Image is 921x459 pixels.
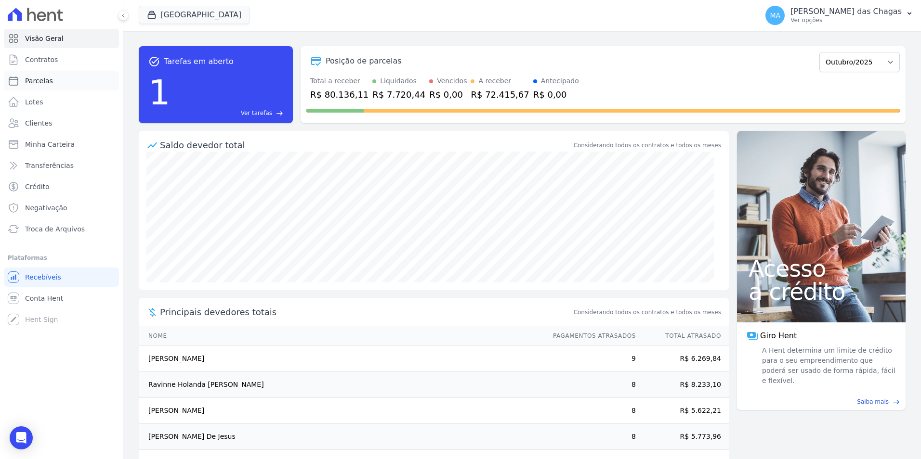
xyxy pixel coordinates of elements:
span: Clientes [25,118,52,128]
div: Considerando todos os contratos e todos os meses [574,141,721,150]
td: [PERSON_NAME] [139,398,544,424]
span: A Hent determina um limite de crédito para o seu empreendimento que poderá ser usado de forma ráp... [760,345,896,386]
td: Ravinne Holanda [PERSON_NAME] [139,372,544,398]
span: east [276,110,283,117]
a: Contratos [4,50,119,69]
a: Troca de Arquivos [4,219,119,239]
p: Ver opções [790,16,902,24]
div: Liquidados [380,76,417,86]
td: [PERSON_NAME] De Jesus [139,424,544,450]
div: R$ 0,00 [429,88,467,101]
th: Pagamentos Atrasados [544,326,636,346]
div: Vencidos [437,76,467,86]
span: MA [770,12,780,19]
div: R$ 0,00 [533,88,579,101]
a: Crédito [4,177,119,196]
div: R$ 7.720,44 [372,88,425,101]
button: MA [PERSON_NAME] das Chagas Ver opções [758,2,921,29]
div: R$ 80.136,11 [310,88,368,101]
span: Acesso [749,257,894,280]
div: Saldo devedor total [160,139,572,152]
th: Total Atrasado [636,326,729,346]
a: Negativação [4,198,119,217]
td: 8 [544,372,636,398]
a: Recebíveis [4,268,119,287]
div: Posição de parcelas [326,55,402,67]
span: Recebíveis [25,272,61,282]
div: Open Intercom Messenger [10,426,33,449]
a: Ver tarefas east [174,109,283,117]
span: Saiba mais [857,397,889,406]
div: 1 [148,67,171,117]
button: [GEOGRAPHIC_DATA] [139,6,250,24]
td: R$ 5.622,21 [636,398,729,424]
span: task_alt [148,56,160,67]
p: [PERSON_NAME] das Chagas [790,7,902,16]
span: Parcelas [25,76,53,86]
span: Giro Hent [760,330,797,342]
td: R$ 8.233,10 [636,372,729,398]
span: Considerando todos os contratos e todos os meses [574,308,721,317]
span: Negativação [25,203,67,213]
a: Visão Geral [4,29,119,48]
a: Lotes [4,92,119,112]
span: Troca de Arquivos [25,224,85,234]
td: R$ 6.269,84 [636,346,729,372]
span: a crédito [749,280,894,303]
span: Lotes [25,97,43,107]
span: Contratos [25,55,58,64]
span: Transferências [25,161,74,170]
div: Total a receber [310,76,368,86]
div: R$ 72.415,67 [471,88,529,101]
td: 8 [544,398,636,424]
div: A receber [478,76,511,86]
span: Conta Hent [25,293,63,303]
a: Clientes [4,114,119,133]
td: [PERSON_NAME] [139,346,544,372]
span: Principais devedores totais [160,306,572,319]
a: Saiba mais east [743,397,900,406]
a: Parcelas [4,71,119,90]
th: Nome [139,326,544,346]
td: 8 [544,424,636,450]
td: R$ 5.773,96 [636,424,729,450]
span: Ver tarefas [241,109,272,117]
div: Plataformas [8,252,115,264]
span: Tarefas em aberto [164,56,234,67]
a: Conta Hent [4,289,119,308]
span: Crédito [25,182,50,191]
a: Minha Carteira [4,135,119,154]
div: Antecipado [541,76,579,86]
span: Minha Carteira [25,140,75,149]
a: Transferências [4,156,119,175]
td: 9 [544,346,636,372]
span: Visão Geral [25,34,64,43]
span: east [893,398,900,406]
